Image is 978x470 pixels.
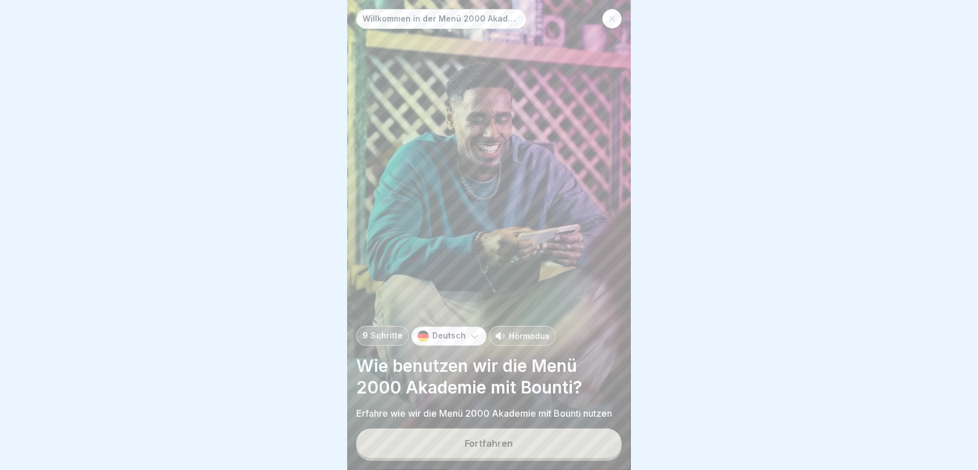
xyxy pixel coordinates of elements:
button: Fortfahren [356,429,622,458]
div: Fortfahren [465,438,513,448]
p: Hörmodus [509,330,550,342]
p: Wie benutzen wir die Menü 2000 Akademie mit Bounti? [356,355,622,398]
p: Deutsch [432,331,466,341]
img: de.svg [418,331,429,342]
p: 9 Schritte [362,331,403,341]
p: Willkommen in der Menü 2000 Akademie mit Bounti! [362,14,520,24]
p: Erfahre wie wir die Menü 2000 Akademie mit Bounti nutzen [356,407,622,420]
